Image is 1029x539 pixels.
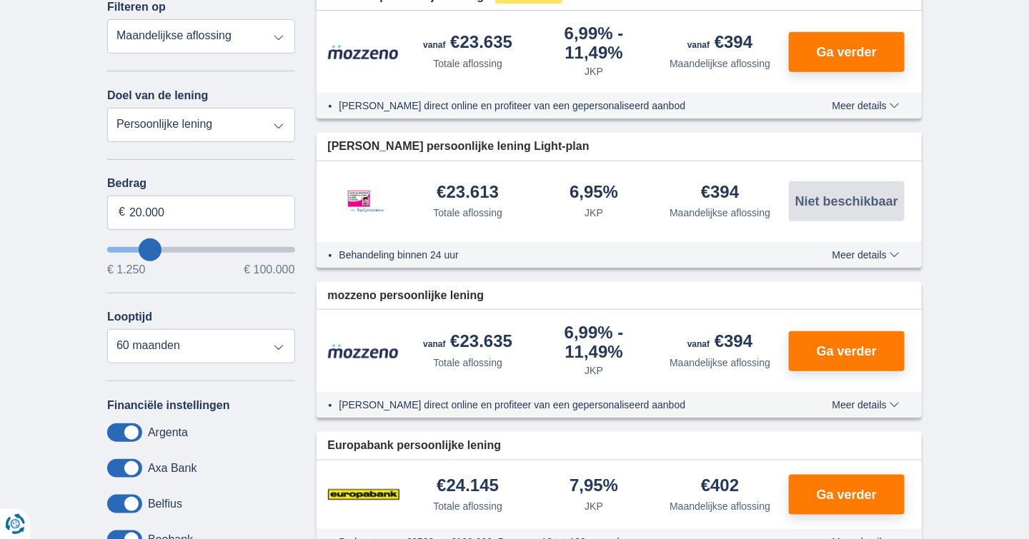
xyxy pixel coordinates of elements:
[423,333,512,353] div: €23.635
[822,249,910,261] button: Meer details
[570,477,618,496] div: 7,95%
[328,176,399,227] img: product.pl.alt Leemans Kredieten
[670,499,770,513] div: Maandelijkse aflossing
[789,331,905,371] button: Ga verder
[107,399,230,412] label: Financiële instellingen
[433,206,502,220] div: Totale aflossing
[789,475,905,515] button: Ga verder
[328,288,484,304] span: mozzeno persoonlijke lening
[244,264,294,276] span: € 100.000
[107,89,208,102] label: Doel van de lening
[537,25,652,61] div: 6,99%
[119,204,125,221] span: €
[328,44,399,60] img: product.pl.alt Mozzeno
[795,195,898,208] span: Niet beschikbaar
[789,32,905,72] button: Ga verder
[148,498,182,510] label: Belfius
[107,311,152,323] label: Looptijd
[537,324,652,361] div: 6,99%
[423,34,512,54] div: €23.635
[670,206,770,220] div: Maandelijkse aflossing
[328,438,502,454] span: Europabank persoonlijke lening
[433,356,502,370] div: Totale aflossing
[433,499,502,513] div: Totale aflossing
[701,477,739,496] div: €402
[433,56,502,71] div: Totale aflossing
[817,46,877,59] span: Ga verder
[585,499,603,513] div: JKP
[437,477,499,496] div: €24.145
[148,462,197,475] label: Axa Bank
[328,343,399,359] img: product.pl.alt Mozzeno
[832,101,900,111] span: Meer details
[822,399,910,410] button: Meer details
[670,56,770,71] div: Maandelijkse aflossing
[107,247,295,253] input: wantToBorrow
[339,248,780,262] li: Behandeling binnen 24 uur
[701,183,739,203] div: €394
[817,345,877,358] span: Ga verder
[328,138,590,155] span: [PERSON_NAME] persoonlijke lening Light-plan
[832,250,900,260] span: Meer details
[817,488,877,501] span: Ga verder
[570,183,618,203] div: 6,95%
[789,181,905,221] button: Niet beschikbaar
[585,64,603,79] div: JKP
[339,99,780,113] li: [PERSON_NAME] direct online en profiteer van een gepersonaliseerd aanbod
[832,400,900,410] span: Meer details
[585,206,603,220] div: JKP
[339,398,780,412] li: [PERSON_NAME] direct online en profiteer van een gepersonaliseerd aanbod
[437,183,499,203] div: €23.613
[328,477,399,513] img: product.pl.alt Europabank
[687,333,752,353] div: €394
[107,177,295,190] label: Bedrag
[822,100,910,111] button: Meer details
[670,356,770,370] div: Maandelijkse aflossing
[148,426,188,439] label: Argenta
[107,264,145,276] span: € 1.250
[585,363,603,378] div: JKP
[107,1,166,14] label: Filteren op
[687,34,752,54] div: €394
